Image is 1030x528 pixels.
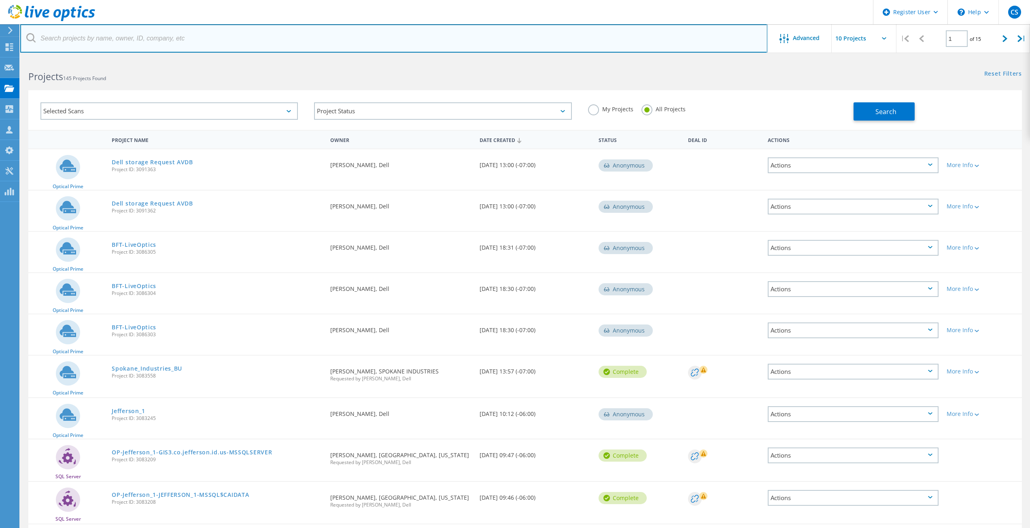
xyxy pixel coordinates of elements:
[112,324,156,330] a: BFT-LiveOptics
[53,225,83,230] span: Optical Prime
[326,149,475,176] div: [PERSON_NAME], Dell
[476,398,595,425] div: [DATE] 10:12 (-06:00)
[28,70,63,83] b: Projects
[599,492,647,504] div: Complete
[768,240,939,256] div: Actions
[768,406,939,422] div: Actions
[768,490,939,506] div: Actions
[326,314,475,341] div: [PERSON_NAME], Dell
[326,232,475,259] div: [PERSON_NAME], Dell
[476,149,595,176] div: [DATE] 13:00 (-07:00)
[314,102,571,120] div: Project Status
[768,447,939,463] div: Actions
[684,132,763,147] div: Deal Id
[55,517,81,522] span: SQL Server
[108,132,326,147] div: Project Name
[8,17,95,23] a: Live Optics Dashboard
[112,250,322,254] span: Project ID: 3086305
[599,201,653,213] div: Anonymous
[984,71,1022,78] a: Reset Filters
[112,159,193,165] a: Dell storage Request AVDB
[947,286,1018,292] div: More Info
[112,332,322,337] span: Project ID: 3086303
[326,482,475,515] div: [PERSON_NAME], [GEOGRAPHIC_DATA], [US_STATE]
[793,35,820,41] span: Advanced
[599,450,647,462] div: Complete
[112,167,322,172] span: Project ID: 3091363
[599,242,653,254] div: Anonymous
[947,245,1018,250] div: More Info
[112,242,156,248] a: BFT-LiveOptics
[896,24,913,53] div: |
[53,433,83,438] span: Optical Prime
[947,162,1018,168] div: More Info
[112,450,272,455] a: OP-Jefferson_1-GIS3.co.jefferson.id.us-MSSQLSERVER
[764,132,943,147] div: Actions
[20,24,767,53] input: Search projects by name, owner, ID, company, etc
[63,75,106,82] span: 145 Projects Found
[40,102,298,120] div: Selected Scans
[970,36,981,42] span: of 15
[476,356,595,382] div: [DATE] 13:57 (-07:00)
[112,283,156,289] a: BFT-LiveOptics
[55,474,81,479] span: SQL Server
[599,159,653,172] div: Anonymous
[947,327,1018,333] div: More Info
[768,199,939,214] div: Actions
[326,191,475,217] div: [PERSON_NAME], Dell
[947,204,1018,209] div: More Info
[112,492,249,498] a: OP-Jefferson_1-JEFFERSON_1-MSSQL$CAIDATA
[326,398,475,425] div: [PERSON_NAME], Dell
[476,273,595,300] div: [DATE] 18:30 (-07:00)
[112,500,322,505] span: Project ID: 3083208
[112,291,322,296] span: Project ID: 3086304
[330,503,471,507] span: Requested by [PERSON_NAME], Dell
[326,132,475,147] div: Owner
[599,324,653,337] div: Anonymous
[854,102,915,121] button: Search
[588,104,633,112] label: My Projects
[112,373,322,378] span: Project ID: 3083558
[112,208,322,213] span: Project ID: 3091362
[112,416,322,421] span: Project ID: 3083245
[112,457,322,462] span: Project ID: 3083209
[947,411,1018,417] div: More Info
[330,460,471,465] span: Requested by [PERSON_NAME], Dell
[112,201,193,206] a: Dell storage Request AVDB
[768,364,939,380] div: Actions
[326,273,475,300] div: [PERSON_NAME], Dell
[768,322,939,338] div: Actions
[476,232,595,259] div: [DATE] 18:31 (-07:00)
[53,184,83,189] span: Optical Prime
[595,132,684,147] div: Status
[330,376,471,381] span: Requested by [PERSON_NAME], Dell
[476,314,595,341] div: [DATE] 18:30 (-07:00)
[599,366,647,378] div: Complete
[476,191,595,217] div: [DATE] 13:00 (-07:00)
[768,157,939,173] div: Actions
[476,132,595,147] div: Date Created
[641,104,686,112] label: All Projects
[53,267,83,271] span: Optical Prime
[476,439,595,466] div: [DATE] 09:47 (-06:00)
[768,281,939,297] div: Actions
[599,408,653,420] div: Anonymous
[112,408,145,414] a: Jefferson_1
[476,482,595,509] div: [DATE] 09:46 (-06:00)
[1013,24,1030,53] div: |
[1011,9,1018,15] span: CS
[958,8,965,16] svg: \n
[53,390,83,395] span: Optical Prime
[53,308,83,313] span: Optical Prime
[53,349,83,354] span: Optical Prime
[326,439,475,473] div: [PERSON_NAME], [GEOGRAPHIC_DATA], [US_STATE]
[875,107,896,116] span: Search
[599,283,653,295] div: Anonymous
[947,369,1018,374] div: More Info
[112,366,182,371] a: Spokane_Industries_BU
[326,356,475,389] div: [PERSON_NAME], SPOKANE INDUSTRIES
